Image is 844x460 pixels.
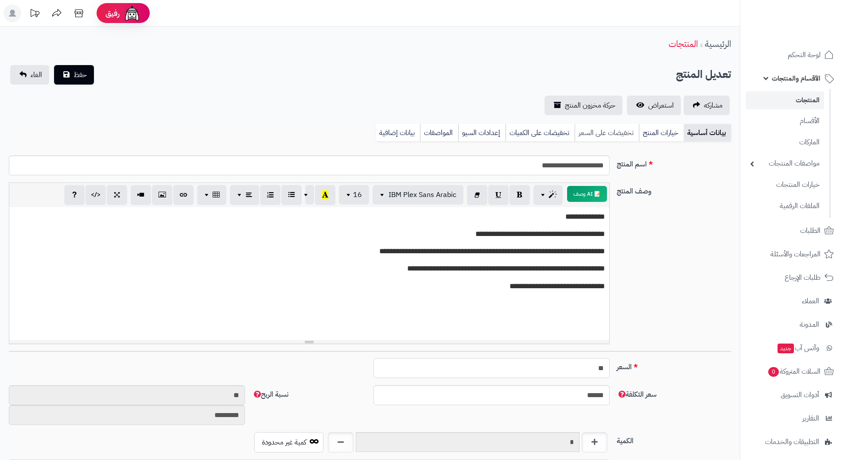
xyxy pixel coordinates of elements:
span: استعراض [648,100,674,111]
a: المراجعات والأسئلة [746,244,839,265]
a: الأقسام [746,112,824,131]
span: IBM Plex Sans Arabic [389,189,456,200]
button: 📝 AI وصف [567,186,607,202]
span: الطلبات [800,224,821,237]
a: المدونة [746,314,839,335]
span: وآتس آب [777,342,819,354]
a: المواصفات [420,124,458,142]
span: 0 [768,367,779,377]
label: السعر [613,358,735,372]
a: تخفيضات على السعر [575,124,639,142]
a: حركة مخزون المنتج [545,96,622,115]
span: رفيق [105,8,120,19]
a: السلات المتروكة0 [746,361,839,382]
span: المدونة [800,318,819,331]
button: 16 [339,185,369,205]
a: طلبات الإرجاع [746,267,839,288]
label: وصف المنتج [613,182,735,197]
span: لوحة التحكم [788,49,821,61]
span: الغاء [31,70,42,80]
button: IBM Plex Sans Arabic [373,185,463,205]
a: الملفات الرقمية [746,197,824,216]
span: حفظ [74,70,87,80]
span: المراجعات والأسئلة [770,248,821,260]
a: الرئيسية [705,37,731,50]
a: استعراض [627,96,681,115]
a: مشاركه [684,96,730,115]
h2: تعديل المنتج [676,66,731,84]
a: بيانات إضافية [376,124,420,142]
a: الطلبات [746,220,839,241]
span: طلبات الإرجاع [785,271,821,284]
span: السلات المتروكة [767,365,821,378]
a: تحديثات المنصة [23,4,46,24]
a: المنتجات [746,91,824,109]
span: أدوات التسويق [781,389,819,401]
a: خيارات المنتجات [746,175,824,194]
a: تخفيضات على الكميات [506,124,575,142]
span: سعر التكلفة [617,389,657,400]
span: العملاء [802,295,819,307]
a: مواصفات المنتجات [746,154,824,173]
a: الغاء [10,65,49,85]
a: العملاء [746,290,839,312]
span: مشاركه [704,100,723,111]
label: الكمية [613,432,735,446]
a: خيارات المنتج [639,124,684,142]
span: جديد [778,344,794,353]
a: التقارير [746,408,839,429]
img: ai-face.png [123,4,141,22]
span: الأقسام والمنتجات [772,72,821,85]
span: 16 [353,189,362,200]
a: المنتجات [669,37,698,50]
a: الماركات [746,133,824,152]
a: التطبيقات والخدمات [746,431,839,452]
a: لوحة التحكم [746,44,839,66]
a: بيانات أساسية [684,124,731,142]
span: التطبيقات والخدمات [765,436,819,448]
a: وآتس آبجديد [746,337,839,359]
span: حركة مخزون المنتج [565,100,615,111]
a: أدوات التسويق [746,384,839,406]
button: حفظ [54,65,94,85]
label: اسم المنتج [613,155,735,170]
span: نسبة الربح [252,389,288,400]
a: إعدادات السيو [458,124,506,142]
span: التقارير [802,412,819,425]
